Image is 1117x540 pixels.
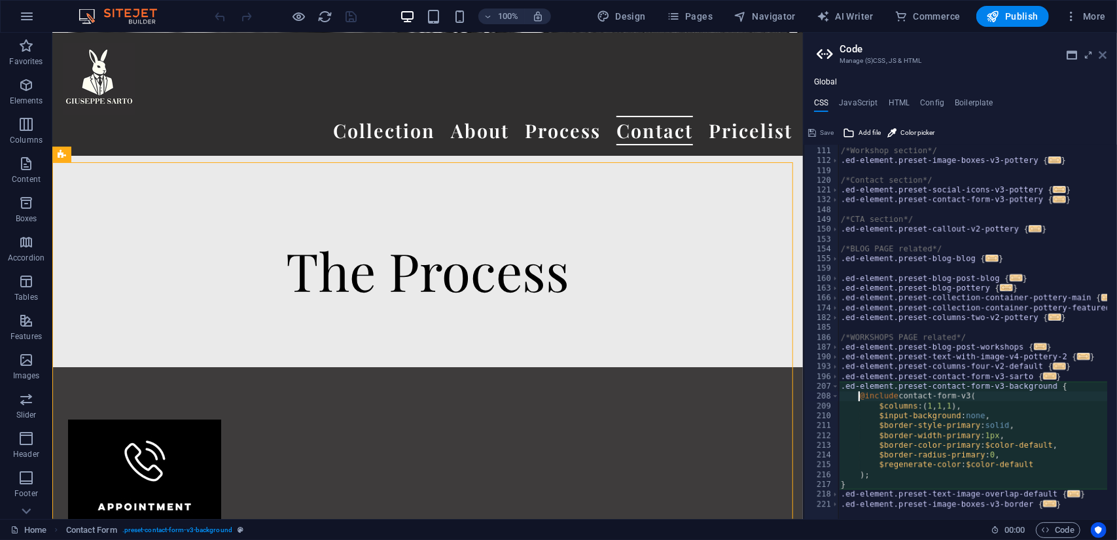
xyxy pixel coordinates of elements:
p: Elements [10,96,43,106]
button: Publish [976,6,1049,27]
i: Reload page [318,9,333,24]
div: 149 [804,215,840,225]
div: 159 [804,264,840,274]
span: Click to select. Double-click to edit [66,522,117,538]
div: 210 [804,411,840,421]
div: 215 [804,460,840,470]
div: 209 [804,401,840,411]
h4: Boilerplate [955,98,993,113]
div: 217 [804,480,840,490]
span: ... [1053,363,1066,370]
div: 190 [804,352,840,362]
h4: JavaScript [839,98,878,113]
span: Pages [667,10,713,23]
span: ... [1067,490,1080,497]
span: ... [1048,156,1061,164]
div: 166 [804,293,840,303]
h6: 100% [498,9,519,24]
h4: Global [814,77,838,88]
div: 148 [804,205,840,215]
span: ... [1101,294,1114,301]
p: Tables [14,292,38,302]
span: ... [1053,186,1066,193]
span: ... [1029,225,1042,232]
span: AI Writer [817,10,874,23]
div: 111 [804,146,840,156]
h4: Config [920,98,944,113]
nav: breadcrumb [66,522,243,538]
button: Design [592,6,651,27]
div: 196 [804,372,840,382]
i: On resize automatically adjust zoom level to fit chosen device. [532,10,544,22]
p: Footer [14,488,38,499]
div: 154 [804,244,840,254]
button: Click here to leave preview mode and continue editing [291,9,307,24]
span: . preset-contact-form-v3-background [122,522,232,538]
span: ... [1000,284,1013,291]
span: Commerce [895,10,961,23]
div: 155 [804,254,840,264]
div: 153 [804,234,840,244]
button: Pages [662,6,718,27]
span: Publish [987,10,1038,23]
img: Editor Logo [75,9,173,24]
a: Click to cancel selection. Double-click to open Pages [10,522,46,538]
span: Navigator [734,10,796,23]
div: 132 [804,195,840,205]
p: Columns [10,135,43,145]
p: Header [13,449,39,459]
p: Content [12,174,41,185]
h2: Code [840,43,1107,55]
p: Accordion [8,253,44,263]
span: : [1014,525,1016,535]
div: 119 [804,166,840,175]
button: Code [1036,522,1080,538]
p: Images [13,370,40,381]
div: 174 [804,303,840,313]
div: 185 [804,323,840,333]
button: 100% [478,9,525,24]
div: 221 [804,499,840,509]
p: Favorites [9,56,43,67]
span: Code [1042,522,1074,538]
span: ... [1048,314,1061,321]
div: 182 [804,313,840,323]
div: 211 [804,421,840,431]
i: This element is a customizable preset [238,526,243,533]
div: 121 [804,185,840,195]
div: 112 [804,156,840,166]
div: 212 [804,431,840,441]
span: ... [1034,343,1047,350]
div: 207 [804,382,840,391]
span: ... [1053,196,1066,203]
p: Boxes [16,213,37,224]
span: 00 00 [1004,522,1025,538]
button: AI Writer [811,6,879,27]
span: Add file [859,125,881,141]
button: Navigator [728,6,801,27]
span: ... [985,255,999,262]
span: Design [597,10,646,23]
div: Design (Ctrl+Alt+Y) [592,6,651,27]
h4: HTML [889,98,910,113]
div: 150 [804,225,840,234]
div: 216 [804,470,840,480]
span: ... [1044,500,1057,507]
div: 120 [804,175,840,185]
button: Color picker [885,125,936,141]
p: Features [10,331,42,342]
div: 213 [804,441,840,450]
span: ... [1044,372,1057,380]
div: 187 [804,342,840,352]
div: 193 [804,362,840,372]
div: 186 [804,333,840,342]
span: Color picker [900,125,934,141]
span: ... [1077,353,1090,360]
div: 208 [804,391,840,401]
div: 163 [804,283,840,293]
div: 214 [804,450,840,460]
div: 218 [804,490,840,499]
div: 160 [804,274,840,283]
h4: CSS [814,98,828,113]
button: Add file [841,125,883,141]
